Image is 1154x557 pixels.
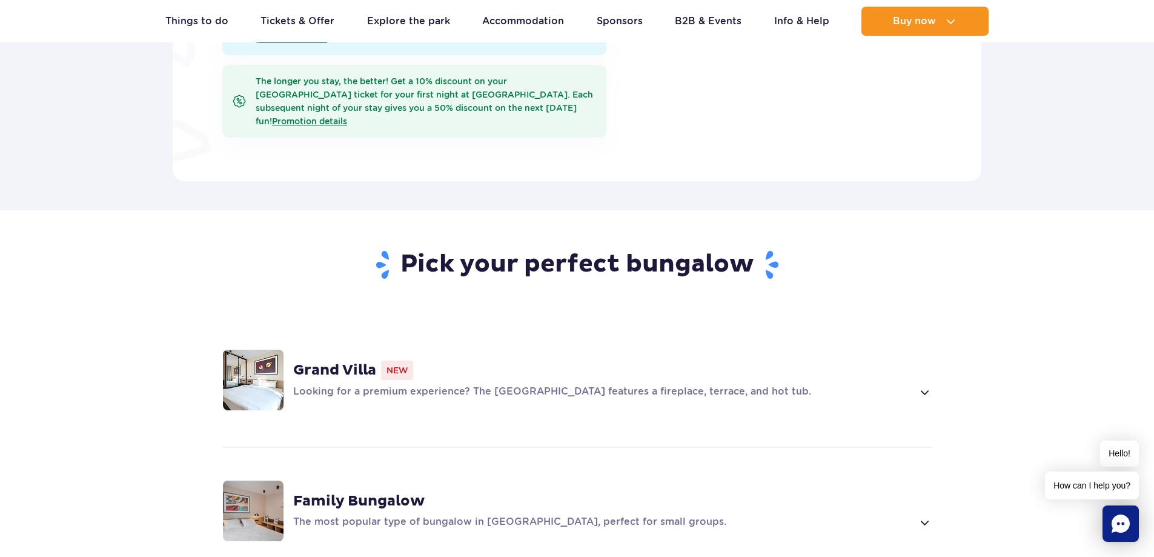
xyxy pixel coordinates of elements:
[222,65,606,138] div: The longer you stay, the better! Get a 10% discount on your [GEOGRAPHIC_DATA] ticket for your fir...
[1100,441,1139,467] span: Hello!
[165,7,228,36] a: Things to do
[367,7,450,36] a: Explore the park
[293,492,425,510] strong: Family Bungalow
[861,7,989,36] button: Buy now
[293,515,913,530] p: The most popular type of bungalow in [GEOGRAPHIC_DATA], perfect for small groups.
[597,7,643,36] a: Sponsors
[1103,505,1139,542] div: Chat
[260,7,334,36] a: Tickets & Offer
[675,7,741,36] a: B2B & Events
[293,361,376,379] strong: Grand Villa
[222,249,932,281] h2: Pick your perfect bungalow
[774,7,829,36] a: Info & Help
[272,116,347,126] a: Promotion details
[293,385,913,399] p: Looking for a premium experience? The [GEOGRAPHIC_DATA] features a fireplace, terrace, and hot tub.
[381,361,413,380] span: New
[893,16,936,27] span: Buy now
[482,7,564,36] a: Accommodation
[1045,472,1139,499] span: How can I help you?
